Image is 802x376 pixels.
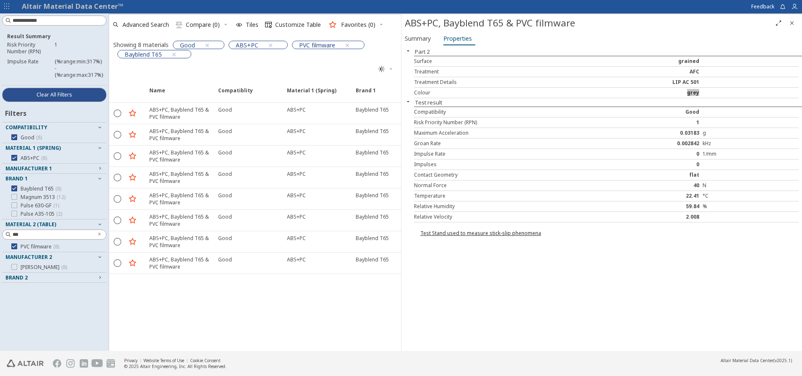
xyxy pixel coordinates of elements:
[443,32,472,45] span: Properties
[246,22,258,28] span: Tiles
[414,119,607,126] div: Risk Priority Number (RPN)
[2,273,107,283] button: Brand 2
[143,358,184,363] a: Website Terms of Use
[607,68,703,75] div: AFC
[218,106,232,113] div: Good
[218,170,232,178] div: Good
[149,149,213,163] div: ABS+PC, Bayblend T65 & PVC filmware
[149,256,213,270] div: ABS+PC, Bayblend T65 & PVC filmware
[2,174,107,184] button: Brand 1
[265,21,272,28] i: 
[401,98,415,105] button: Close
[356,106,389,113] div: Bayblend T65
[61,264,67,271] span: ( 8 )
[287,149,306,156] div: ABS+PC
[57,193,65,201] span: ( 12 )
[126,128,139,141] button: Favorite
[213,87,282,102] span: Compatiblity
[218,87,253,102] span: Compatiblity
[414,68,607,75] div: Treatment
[5,124,47,131] span: Compatibility
[122,22,169,28] span: Advanced Search
[356,256,389,263] div: Bayblend T65
[341,22,375,28] span: Favorites (0)
[21,202,59,209] span: Pulse 630-GF
[607,203,703,210] div: 59.84
[21,243,59,250] span: PVC filmware
[113,41,169,49] div: Showing 8 materials
[703,151,799,157] div: 1/mm
[149,213,213,227] div: ABS+PC, Bayblend T65 & PVC filmware
[126,107,139,120] button: Favorite
[144,87,213,102] span: Name
[126,87,144,102] span: Favorite
[2,123,107,133] button: Compatibility
[378,66,385,73] i: 
[149,170,213,185] div: ABS+PC, Bayblend T65 & PVC filmware
[7,58,55,78] div: Impulse Rate
[126,235,139,248] button: Favorite
[703,140,799,147] div: kHz
[414,182,607,189] div: Normal Force
[21,194,65,201] span: Magnum 3513
[703,193,799,199] div: °C
[55,42,102,55] div: 1
[287,192,306,199] div: ABS+PC
[22,1,123,11] a: Altair Material Data Center™
[149,235,213,249] div: ABS+PC, Bayblend T65 & PVC filmware
[53,202,59,209] span: ( 1 )
[5,253,52,261] span: Manufacturer 2
[607,182,703,189] div: 40
[126,256,139,270] button: Favorite
[414,161,607,168] div: Impulses
[21,185,61,192] span: Bayblend T65
[21,264,67,271] span: [PERSON_NAME]
[414,172,607,178] div: Contact Geometry
[414,58,607,65] div: Surface
[420,230,541,237] a: Test Stand used to measure stick-slip phenomena
[287,128,306,135] div: ABS+PC
[721,358,773,363] span: Altair Material Data Center
[405,32,431,45] span: Summary
[2,164,107,174] button: Manufacturer 1
[149,192,213,206] div: ABS+PC, Bayblend T65 & PVC filmware
[607,109,703,115] div: Good
[703,130,799,136] div: g
[414,89,607,96] div: Colour
[2,143,107,153] button: Material 1 (Spring)
[299,41,335,49] span: PVC filmware
[351,87,419,102] span: Brand 1
[356,170,389,178] div: Bayblend T65
[5,144,61,151] span: Material 1 (Spring)
[287,256,306,263] div: ABS+PC
[2,252,107,262] button: Manufacturer 2
[414,151,607,157] div: Impulse Rate
[414,130,607,136] div: Maximum Acceleration
[356,235,389,242] div: Bayblend T65
[414,203,607,210] div: Relative Humidity
[236,41,258,49] span: ABS+PC
[7,33,102,40] p: Result Summary
[607,193,703,199] div: 22.41
[41,154,47,162] span: ( 8 )
[607,214,703,220] div: 2.008
[186,22,220,28] span: Compare (0)
[607,58,703,65] div: grained
[607,89,703,96] div: grey
[405,16,772,30] div: ABS+PC, Bayblend T65 & PVC filmware
[607,119,703,126] div: 1
[785,16,799,30] button: Close
[126,214,139,227] button: Favorite
[218,256,232,263] div: Good
[149,87,165,102] span: Name
[414,193,607,199] div: Temperature
[5,165,52,172] span: Manufacturer 1
[287,170,306,178] div: ABS+PC
[607,151,703,157] div: 0
[375,63,397,76] button: Theme
[21,134,42,141] span: Good
[703,203,799,210] div: %
[36,134,42,141] span: ( 8 )
[356,149,389,156] div: Bayblend T65
[356,87,376,102] span: Brand 1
